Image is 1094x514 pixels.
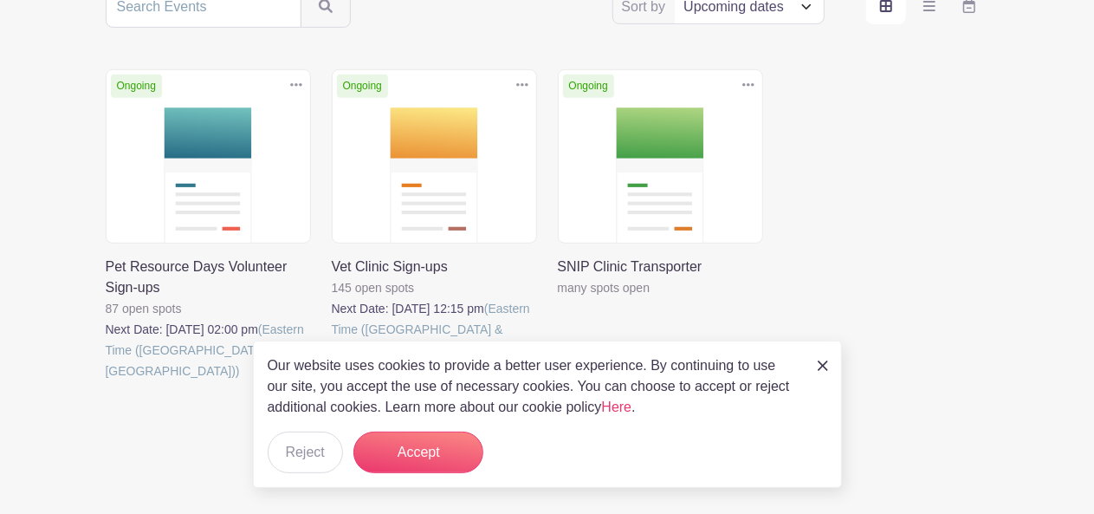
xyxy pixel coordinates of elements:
button: Accept [353,432,483,473]
button: Reject [268,432,343,473]
p: Our website uses cookies to provide a better user experience. By continuing to use our site, you ... [268,355,799,418]
a: Here [602,400,632,414]
img: close_button-5f87c8562297e5c2d7936805f587ecaba9071eb48480494691a3f1689db116b3.svg [818,361,828,371]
